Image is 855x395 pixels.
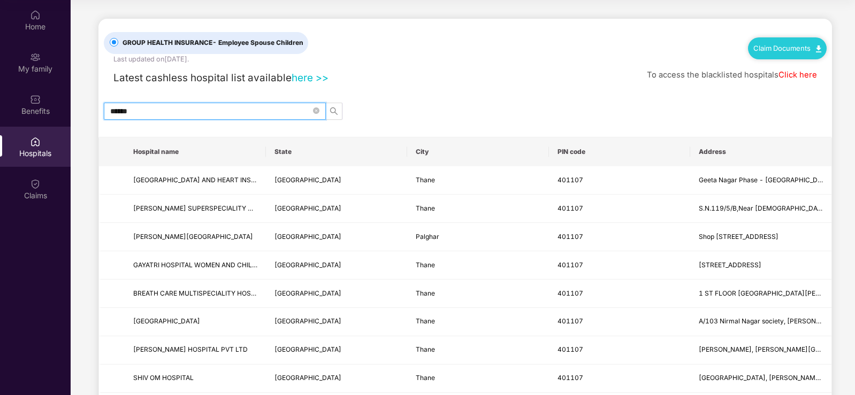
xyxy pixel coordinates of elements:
span: [GEOGRAPHIC_DATA] [274,176,341,184]
span: [GEOGRAPHIC_DATA] [274,261,341,269]
td: Thane [407,336,548,365]
td: Thane [407,195,548,223]
td: Maharashtra [266,223,407,251]
img: svg+xml;base64,PHN2ZyBpZD0iSG9tZSIgeG1sbnM9Imh0dHA6Ly93d3cudzMub3JnLzIwMDAvc3ZnIiB3aWR0aD0iMjAiIG... [30,10,41,20]
td: Renuja Dham, Mira Bhyander Road [690,336,831,365]
td: S.N.119/5/B,Near St. Thomas Church, Off Mira-Bhy Highway,Saibaba Nagar [690,195,831,223]
span: [GEOGRAPHIC_DATA] [274,374,341,382]
span: [PERSON_NAME] HOSPITAL PVT LTD [133,345,248,353]
span: Shop [STREET_ADDRESS] [699,233,778,241]
td: Thane [407,166,548,195]
td: Maharashtra [266,308,407,336]
span: Thane [416,176,435,184]
span: Thane [416,345,435,353]
th: State [266,137,407,166]
span: 401107 [558,289,583,297]
span: 401107 [558,204,583,212]
th: Hospital name [125,137,266,166]
span: Hospital name [133,148,257,156]
span: [GEOGRAPHIC_DATA] [274,345,341,353]
span: [GEOGRAPHIC_DATA] AND HEART INSTITUTE PVT LTD [133,176,302,184]
td: SHAH LIFELINE HOSPITAL AND HEART INSTITUTE PVT LTD [125,166,266,195]
a: Claim Documents [753,44,821,52]
a: Click here [778,70,817,80]
td: SHIV OM HOSPITAL [125,365,266,393]
span: Palghar [416,233,439,241]
span: 401107 [558,176,583,184]
td: Golden Nest Complex, Mira Bhayandar Rd [690,365,831,393]
td: Maharashtra [266,365,407,393]
span: close-circle [313,106,319,117]
span: BREATH CARE MULTISPECIALITY HOSPITAL [133,289,269,297]
td: SUNRISE HOSPITAL [125,308,266,336]
span: Thane [416,261,435,269]
span: 401107 [558,261,583,269]
span: To access the blacklisted hospitals [647,70,778,80]
span: search [326,107,342,115]
td: Maharashtra [266,336,407,365]
span: [GEOGRAPHIC_DATA] [274,289,341,297]
span: [GEOGRAPHIC_DATA] [133,317,200,325]
span: 401107 [558,317,583,325]
td: Palghar [407,223,548,251]
span: Thane [416,289,435,297]
span: Latest cashless hospital list available [113,72,292,84]
td: Thane [407,251,548,280]
td: GAYATRI HOSPITAL WOMEN AND CHILD CARE [125,251,266,280]
button: search [325,103,342,120]
th: City [407,137,548,166]
td: BREATH CARE MULTISPECIALITY HOSPITAL [125,280,266,308]
td: Thane [407,280,548,308]
div: Last updated on [DATE] . [113,54,189,65]
span: Thane [416,317,435,325]
span: GROUP HEALTH INSURANCE [118,38,308,48]
span: GAYATRI HOSPITAL WOMEN AND CHILD CARE [133,261,276,269]
img: svg+xml;base64,PHN2ZyB4bWxucz0iaHR0cDovL3d3dy53My5vcmcvMjAwMC9zdmciIHdpZHRoPSIxMC40IiBoZWlnaHQ9Ij... [816,45,821,52]
span: 401107 [558,374,583,382]
td: GURUKRUPA SUPERSPECIALITY HOSPITAL [125,195,266,223]
td: A/103 Nirmal Nagar society, Sai Baba Nagar, Above Yes Bank [690,308,831,336]
span: [GEOGRAPHIC_DATA] [274,233,341,241]
span: [STREET_ADDRESS] [699,261,761,269]
td: Maharashtra [266,166,407,195]
span: [GEOGRAPHIC_DATA] [274,204,341,212]
td: THUNGA HOSPITAL PVT LTD [125,336,266,365]
img: svg+xml;base64,PHN2ZyB3aWR0aD0iMjAiIGhlaWdodD0iMjAiIHZpZXdCb3g9IjAgMCAyMCAyMCIgZmlsbD0ibm9uZSIgeG... [30,52,41,63]
td: Geeta Nagar Phase - 7 Puja Nagar, Mira Bhayander Road [690,166,831,195]
span: - Employee Spouse Children [212,38,303,47]
td: A 4 101 103 Sector 4, Swaminarayan Rd [690,251,831,280]
td: Shop No 103 Ashadeep, CHS Silver Park [690,223,831,251]
span: SHIV OM HOSPITAL [133,374,194,382]
span: 401107 [558,233,583,241]
span: close-circle [313,107,319,114]
a: here >> [292,72,329,84]
span: Thane [416,204,435,212]
th: PIN code [549,137,690,166]
span: [PERSON_NAME][GEOGRAPHIC_DATA] [133,233,253,241]
span: [GEOGRAPHIC_DATA] [274,317,341,325]
td: 1 ST FLOOR 101 & 102 POONAM SHRUSHTI LATIFF PARK, MIRA BHAYANDAR ROAD [690,280,831,308]
span: Geeta Nagar Phase - [GEOGRAPHIC_DATA] [699,176,832,184]
img: svg+xml;base64,PHN2ZyBpZD0iSG9zcGl0YWxzIiB4bWxucz0iaHR0cDovL3d3dy53My5vcmcvMjAwMC9zdmciIHdpZHRoPS... [30,136,41,147]
td: Thane [407,308,548,336]
img: svg+xml;base64,PHN2ZyBpZD0iQ2xhaW0iIHhtbG5zPSJodHRwOi8vd3d3LnczLm9yZy8yMDAwL3N2ZyIgd2lkdGg9IjIwIi... [30,179,41,189]
span: 401107 [558,345,583,353]
span: Thane [416,374,435,382]
span: Address [699,148,823,156]
td: Thane [407,365,548,393]
td: Maharashtra [266,195,407,223]
td: Maharashtra [266,251,407,280]
img: svg+xml;base64,PHN2ZyBpZD0iQmVuZWZpdHMiIHhtbG5zPSJodHRwOi8vd3d3LnczLm9yZy8yMDAwL3N2ZyIgd2lkdGg9Ij... [30,94,41,105]
td: Maharashtra [266,280,407,308]
span: [PERSON_NAME] SUPERSPECIALITY HOSPITAL [133,204,279,212]
td: SAMARTHA HOSPITAL [125,223,266,251]
th: Address [690,137,831,166]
